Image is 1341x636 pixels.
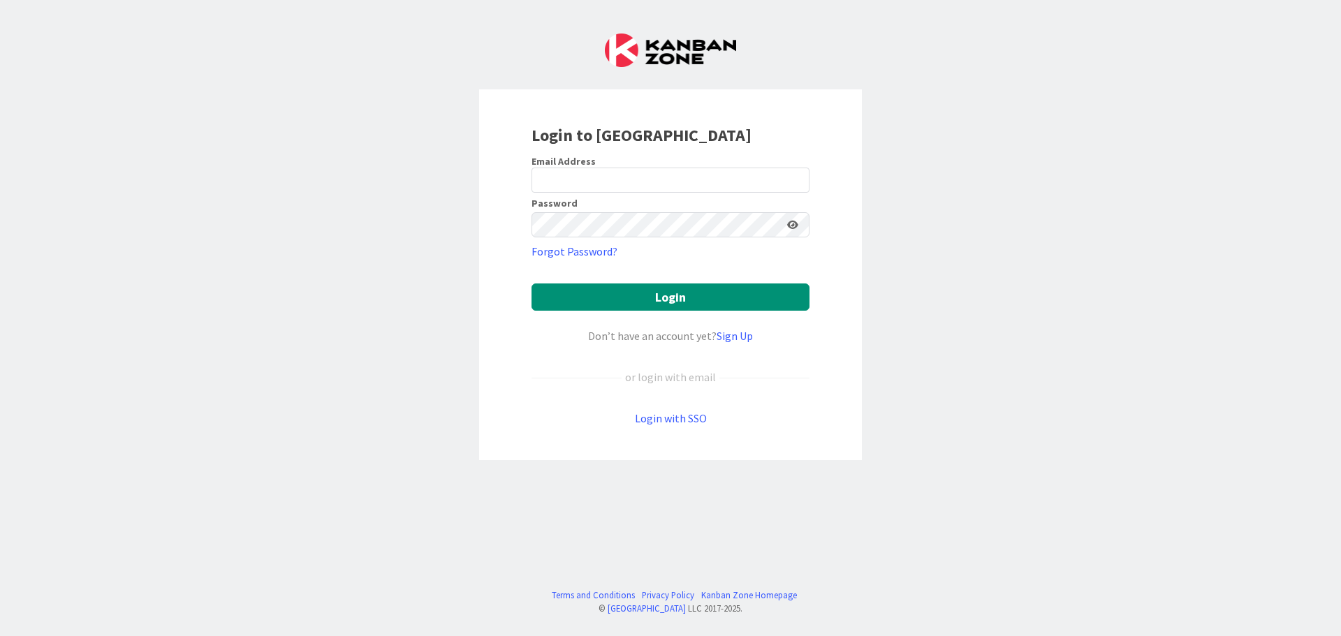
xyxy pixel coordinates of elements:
div: Don’t have an account yet? [532,327,809,344]
div: © LLC 2017- 2025 . [545,602,797,615]
b: Login to [GEOGRAPHIC_DATA] [532,124,752,146]
a: Login with SSO [635,411,707,425]
a: [GEOGRAPHIC_DATA] [608,602,686,614]
div: or login with email [622,369,719,385]
button: Login [532,283,809,311]
a: Privacy Policy [642,589,694,602]
a: Terms and Conditions [552,589,635,602]
a: Sign Up [717,329,753,343]
a: Forgot Password? [532,243,617,260]
img: Kanban Zone [605,34,736,67]
label: Password [532,198,578,208]
label: Email Address [532,155,596,168]
a: Kanban Zone Homepage [701,589,797,602]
